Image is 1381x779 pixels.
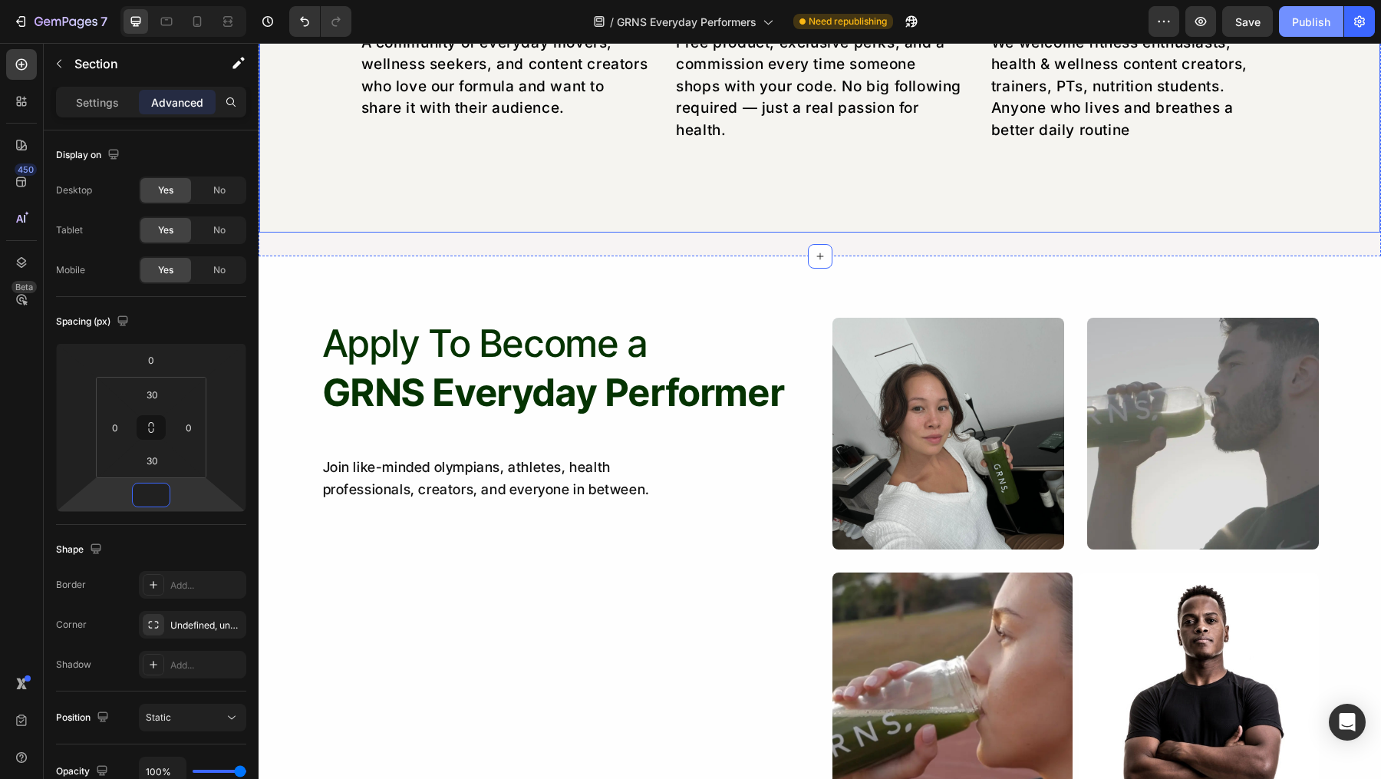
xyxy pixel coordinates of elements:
input: 30px [137,383,167,406]
p: 7 [101,12,107,31]
div: Undefined, undefined, undefined, undefined [170,619,242,632]
button: 7 [6,6,114,37]
span: Save [1235,15,1261,28]
span: No [213,223,226,237]
span: Yes [158,263,173,277]
strong: GRNS Everyday Performer [64,327,526,372]
p: health & wellness content creators, [733,11,1020,33]
span: Yes [158,223,173,237]
span: / [610,14,614,30]
button: Save [1222,6,1273,37]
div: Add... [170,579,242,593]
div: Mobile [56,263,85,277]
div: Spacing (px) [56,312,132,332]
div: Display on [56,145,123,166]
div: Add... [170,659,242,672]
p: Section [74,54,200,73]
div: Undo/Redo [289,6,351,37]
input: 30px [137,449,167,472]
img: Girl drinking GRNS from a bottle [574,530,814,770]
div: Publish [1292,14,1330,30]
div: Beta [12,281,37,293]
p: trainers, PTs, nutrition students. [733,33,1020,55]
div: Corner [56,618,87,632]
span: No [213,263,226,277]
div: Border [56,578,86,592]
div: Tablet [56,223,83,237]
img: Girl Holding GRNS [574,275,806,507]
span: GRNS Everyday Performers [617,14,756,30]
input: auto [215,416,238,439]
h2: Apply To Become a [63,275,549,375]
span: No [213,183,226,197]
p: Join like-minded olympians, athletes, health professionals, creators, and everyone in between. [64,414,433,458]
div: 450 [15,163,37,176]
button: Publish [1279,6,1343,37]
div: Position [56,708,112,728]
div: Shadow [56,658,91,672]
span: Need republishing [809,15,887,28]
img: a guy posing for a photo [820,530,1060,770]
span: Yes [158,183,173,197]
input: 0px [104,416,127,439]
input: 0px [177,416,200,439]
div: Open Intercom Messenger [1329,704,1366,741]
img: A guy drinking GRNS from a bottle [829,275,1060,507]
div: Shape [56,540,105,560]
p: Anyone who lives and breathes a better daily routine [733,54,1020,98]
div: Desktop [56,183,92,197]
p: Settings [76,94,119,111]
input: auto [64,416,87,439]
button: Static [139,704,246,731]
p: Advanced [151,94,203,111]
iframe: Design area [259,43,1381,779]
input: 0 [136,348,166,371]
span: Static [146,711,171,723]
